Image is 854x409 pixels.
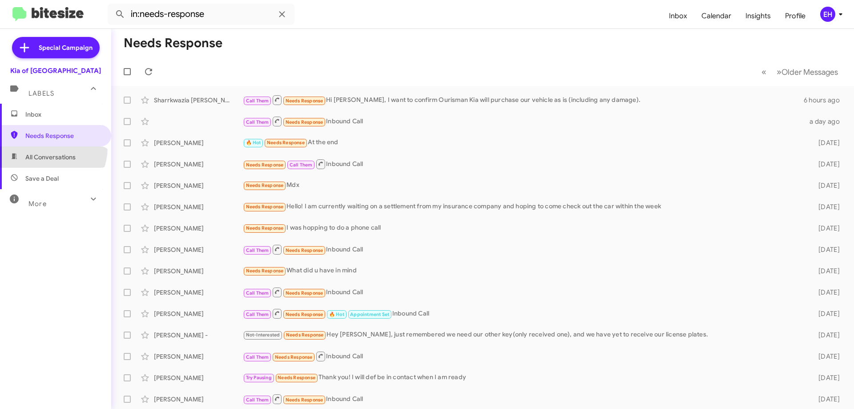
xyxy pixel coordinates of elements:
[243,94,804,105] div: Hi [PERSON_NAME], I want to confirm Ourisman Kia will purchase our vehicle as is (including any d...
[246,98,269,104] span: Call Them
[804,138,847,147] div: [DATE]
[275,354,313,360] span: Needs Response
[25,153,76,162] span: All Conversations
[246,204,284,210] span: Needs Response
[246,247,269,253] span: Call Them
[246,397,269,403] span: Call Them
[154,288,243,297] div: [PERSON_NAME]
[154,352,243,361] div: [PERSON_NAME]
[246,354,269,360] span: Call Them
[804,160,847,169] div: [DATE]
[813,7,844,22] button: EH
[662,3,694,29] a: Inbox
[286,98,323,104] span: Needs Response
[246,182,284,188] span: Needs Response
[286,312,323,317] span: Needs Response
[804,202,847,211] div: [DATE]
[246,332,280,338] span: Not-Interested
[761,66,766,77] span: «
[286,290,323,296] span: Needs Response
[10,66,101,75] div: Kia of [GEOGRAPHIC_DATA]
[154,160,243,169] div: [PERSON_NAME]
[286,119,323,125] span: Needs Response
[25,131,101,140] span: Needs Response
[246,312,269,317] span: Call Them
[804,117,847,126] div: a day ago
[243,330,804,340] div: Hey [PERSON_NAME], just remembered we need our other key(only received one), and we have yet to r...
[154,202,243,211] div: [PERSON_NAME]
[28,89,54,97] span: Labels
[154,395,243,404] div: [PERSON_NAME]
[804,309,847,318] div: [DATE]
[243,373,804,383] div: Thank you! I will def be in contact when I am ready
[246,140,261,146] span: 🔥 Hot
[108,4,294,25] input: Search
[756,63,772,81] button: Previous
[246,162,284,168] span: Needs Response
[243,138,804,148] div: At the end
[246,268,284,274] span: Needs Response
[757,63,843,81] nav: Page navigation example
[286,247,323,253] span: Needs Response
[243,287,804,298] div: Inbound Call
[771,63,843,81] button: Next
[243,244,804,255] div: Inbound Call
[781,67,838,77] span: Older Messages
[246,290,269,296] span: Call Them
[243,202,804,212] div: Hello! I am currently waiting on a settlement from my insurance company and hoping to come check ...
[12,37,100,58] a: Special Campaign
[243,266,804,276] div: What did u have in mind
[154,373,243,382] div: [PERSON_NAME]
[154,309,243,318] div: [PERSON_NAME]
[28,200,47,208] span: More
[154,96,243,105] div: Sharrkwazia [PERSON_NAME]
[39,43,93,52] span: Special Campaign
[350,312,389,317] span: Appointment Set
[243,158,804,170] div: Inbound Call
[286,397,323,403] span: Needs Response
[154,267,243,275] div: [PERSON_NAME]
[154,245,243,254] div: [PERSON_NAME]
[246,225,284,231] span: Needs Response
[738,3,778,29] a: Insights
[804,267,847,275] div: [DATE]
[243,223,804,233] div: I was hopping to do a phone call
[329,312,344,317] span: 🔥 Hot
[25,174,59,183] span: Save a Deal
[243,180,804,190] div: Mdx
[243,393,804,405] div: Inbound Call
[154,138,243,147] div: [PERSON_NAME]
[154,331,243,340] div: [PERSON_NAME] -
[246,375,272,381] span: Try Pausing
[243,116,804,127] div: Inbound Call
[25,110,101,119] span: Inbox
[290,162,313,168] span: Call Them
[154,181,243,190] div: [PERSON_NAME]
[804,352,847,361] div: [DATE]
[804,373,847,382] div: [DATE]
[804,96,847,105] div: 6 hours ago
[777,66,781,77] span: »
[154,224,243,233] div: [PERSON_NAME]
[804,331,847,340] div: [DATE]
[804,224,847,233] div: [DATE]
[778,3,813,29] a: Profile
[267,140,305,146] span: Needs Response
[804,245,847,254] div: [DATE]
[694,3,738,29] a: Calendar
[243,308,804,319] div: Inbound Call
[804,288,847,297] div: [DATE]
[243,351,804,362] div: Inbound Call
[804,395,847,404] div: [DATE]
[286,332,324,338] span: Needs Response
[124,36,222,50] h1: Needs Response
[820,7,835,22] div: EH
[804,181,847,190] div: [DATE]
[278,375,315,381] span: Needs Response
[246,119,269,125] span: Call Them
